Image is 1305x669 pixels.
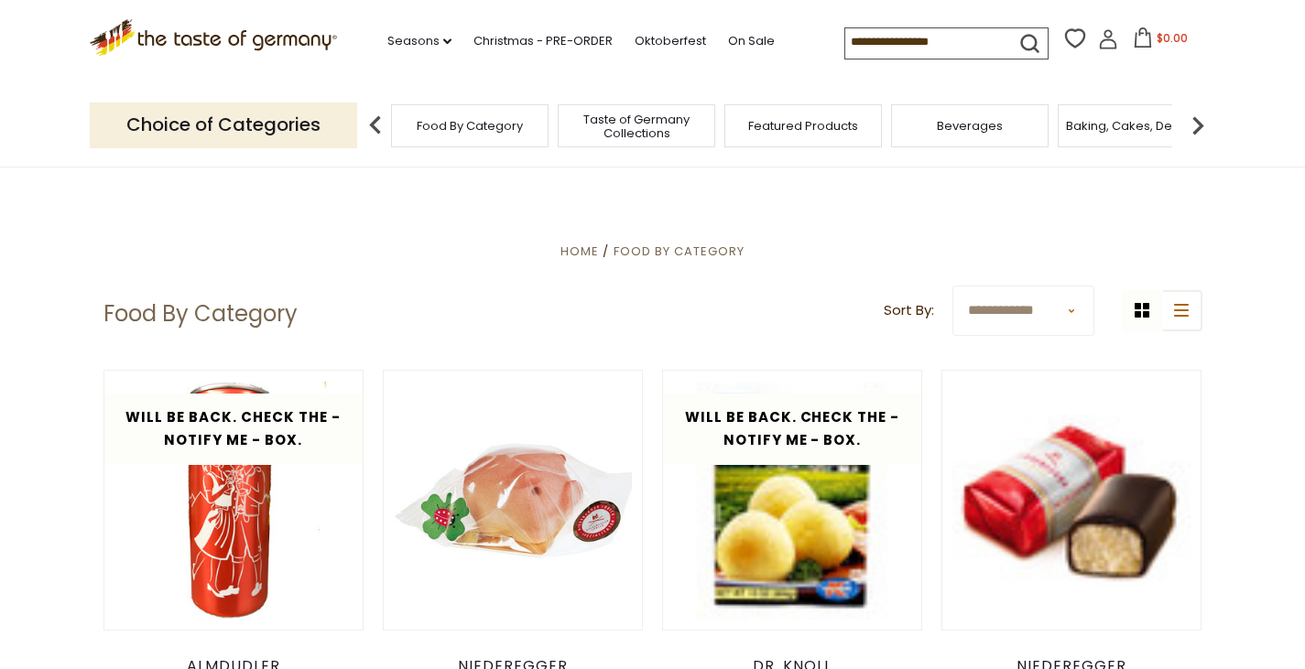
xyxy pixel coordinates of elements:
[90,103,357,147] p: Choice of Categories
[560,243,599,260] a: Home
[937,119,1003,133] a: Beverages
[387,31,451,51] a: Seasons
[357,107,394,144] img: previous arrow
[1122,27,1200,55] button: $0.00
[563,113,710,140] a: Taste of Germany Collections
[103,300,298,328] h1: Food By Category
[104,371,364,630] img: Almdudler Austrian Soft Drink with Alpine Herbs 11.2 fl oz
[663,371,922,630] img: Dr. Knoll German Potato Dumplings Mix "Half and Half" in Box, 12 pc. 10 oz.
[1157,30,1188,46] span: $0.00
[1180,107,1216,144] img: next arrow
[1066,119,1208,133] a: Baking, Cakes, Desserts
[942,404,1202,597] img: Niederegger "Classics Petit" Dark Chocolate Covered Marzipan Loaf, 15g
[728,31,775,51] a: On Sale
[884,299,934,322] label: Sort By:
[748,119,858,133] a: Featured Products
[473,31,613,51] a: Christmas - PRE-ORDER
[417,119,523,133] a: Food By Category
[384,371,643,630] img: Niederegger Pure Marzipan Good Luck Pigs, .44 oz
[635,31,706,51] a: Oktoberfest
[614,243,745,260] a: Food By Category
